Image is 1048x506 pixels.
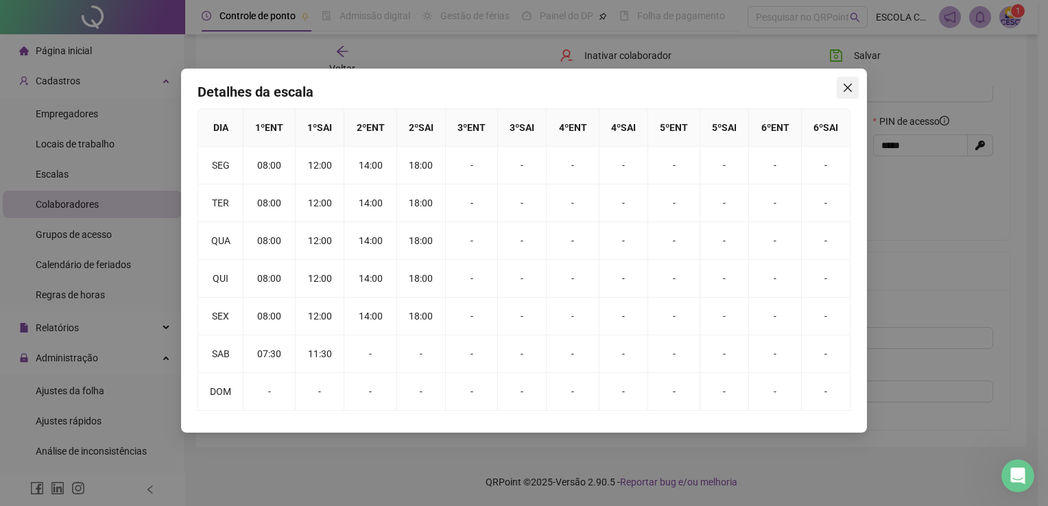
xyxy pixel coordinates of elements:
td: 11:30 [296,335,344,373]
td: - [599,373,648,411]
td: 14:00 [344,298,396,335]
td: 18:00 [397,298,446,335]
th: 1 º [296,109,344,147]
span: SAI [722,122,737,133]
td: - [344,373,396,411]
td: 18:00 [397,184,446,222]
div: o cadastro de uma funcionaria esta duplicado [49,119,263,162]
div: boa tarde [PERSON_NAME] [112,88,263,119]
button: Close [837,77,859,99]
div: verifica por qual ela está registrando e inativa o cadastro [11,277,225,320]
td: - [700,147,749,184]
div: boa tarde [PERSON_NAME] [123,97,252,110]
span: SAI [823,122,838,133]
button: go back [9,5,35,32]
span: SAI [418,122,433,133]
td: - [648,335,700,373]
td: - [599,335,648,373]
th: 2 º [344,109,396,147]
td: - [547,222,599,260]
button: Início [215,5,241,32]
td: 12:00 [296,260,344,298]
td: 12:00 [296,222,344,260]
td: 08:00 [243,222,296,260]
td: - [397,335,446,373]
td: - [749,298,801,335]
div: Maria diz… [11,277,263,331]
div: Atenção! O chat será encerrado automaticamente pelo sistema em alguns minutos por inatividade. [11,331,225,388]
th: 1 º [243,109,296,147]
span: ENT [569,122,587,133]
td: - [547,260,599,298]
td: 14:00 [344,222,396,260]
div: ESCOLA diz… [11,88,263,120]
h4: Detalhes da escala [198,82,850,101]
td: - [648,298,700,335]
td: - [547,373,599,411]
td: QUI [198,260,243,298]
td: - [446,147,498,184]
td: - [749,335,801,373]
td: - [700,335,749,373]
iframe: Intercom live chat [1001,459,1034,492]
th: 4 º [547,109,599,147]
div: Atenção! O chat será encerrado automaticamente pelo sistema em alguns minutos por inatividade. [22,339,214,380]
td: - [749,373,801,411]
td: - [802,335,850,373]
span: ENT [265,122,283,133]
th: 2 º [397,109,446,147]
div: verifica por qual ela está registrando e inativa o cadastro [22,285,214,312]
td: - [648,147,700,184]
td: 18:00 [397,222,446,260]
td: - [599,260,648,298]
div: Ana diz… [11,331,263,389]
td: - [749,184,801,222]
td: 12:00 [296,147,344,184]
td: 14:00 [344,260,396,298]
td: - [446,222,498,260]
td: - [446,373,498,411]
td: 14:00 [344,147,396,184]
th: 3 º [446,109,498,147]
span: SAI [317,122,332,133]
th: 6 º [749,109,801,147]
td: - [802,373,850,411]
td: - [749,147,801,184]
td: 08:00 [243,298,296,335]
span: DIA [213,122,228,133]
td: - [446,335,498,373]
div: Fechar [241,5,265,30]
td: - [547,335,599,373]
td: - [700,373,749,411]
td: 18:00 [397,147,446,184]
td: - [498,147,547,184]
td: - [802,184,850,222]
td: - [498,373,547,411]
td: - [296,373,344,411]
div: o cadastro de uma funcionaria esta duplicado [60,128,252,154]
th: 5 º [700,109,749,147]
td: - [547,147,599,184]
td: - [344,335,396,373]
td: 07:30 [243,335,296,373]
td: - [749,260,801,298]
span: SAI [621,122,636,133]
h1: Ana [67,13,87,23]
td: - [749,222,801,260]
td: SEX [198,298,243,335]
td: - [498,335,547,373]
td: - [599,147,648,184]
td: - [648,373,700,411]
span: SAI [519,122,534,133]
td: - [700,298,749,335]
td: - [498,298,547,335]
td: - [802,222,850,260]
td: SAB [198,335,243,373]
td: - [547,184,599,222]
td: - [700,260,749,298]
td: - [547,298,599,335]
div: ESCOLA diz… [11,23,263,88]
td: 14:00 [344,184,396,222]
td: 08:00 [243,147,296,184]
td: - [243,373,296,411]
